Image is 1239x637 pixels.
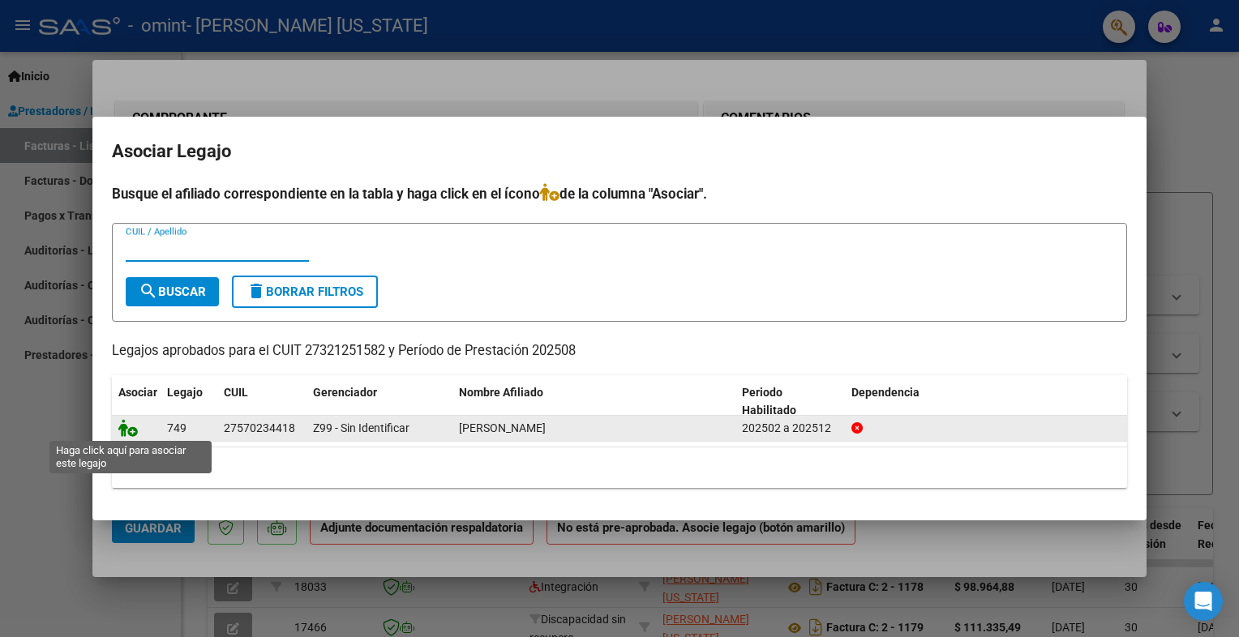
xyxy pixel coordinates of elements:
[247,281,266,301] mat-icon: delete
[217,375,307,429] datatable-header-cell: CUIL
[126,277,219,306] button: Buscar
[313,421,409,434] span: Z99 - Sin Identificar
[161,375,217,429] datatable-header-cell: Legajo
[139,284,206,299] span: Buscar
[307,375,452,429] datatable-header-cell: Gerenciador
[459,421,546,434] span: OSER AITANA CATALINA
[224,419,295,438] div: 27570234418
[112,136,1127,167] h2: Asociar Legajo
[112,447,1127,488] div: 1 registros
[167,421,186,434] span: 749
[1184,582,1223,621] div: Open Intercom Messenger
[139,281,158,301] mat-icon: search
[851,386,920,399] span: Dependencia
[112,183,1127,204] h4: Busque el afiliado correspondiente en la tabla y haga click en el ícono de la columna "Asociar".
[247,284,363,299] span: Borrar Filtros
[313,386,377,399] span: Gerenciador
[742,386,796,417] span: Periodo Habilitado
[118,386,157,399] span: Asociar
[742,419,838,438] div: 202502 a 202512
[232,276,378,308] button: Borrar Filtros
[167,386,203,399] span: Legajo
[112,375,161,429] datatable-header-cell: Asociar
[112,341,1127,361] p: Legajos aprobados para el CUIT 27321251582 y Período de Prestación 202508
[224,386,248,399] span: CUIL
[845,375,1128,429] datatable-header-cell: Dependencia
[452,375,735,429] datatable-header-cell: Nombre Afiliado
[735,375,845,429] datatable-header-cell: Periodo Habilitado
[459,386,543,399] span: Nombre Afiliado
